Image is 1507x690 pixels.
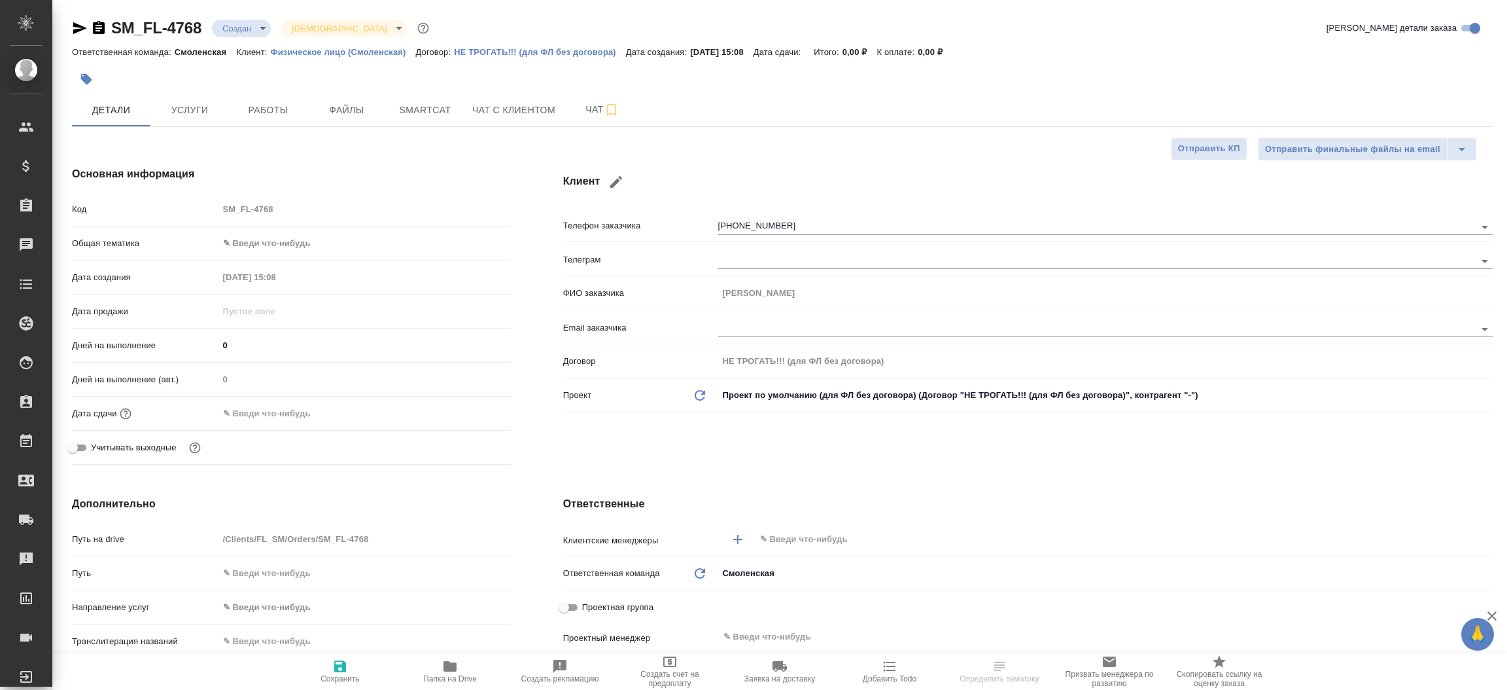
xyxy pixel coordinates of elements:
[718,384,1493,407] div: Проект по умолчанию (для ФЛ без договора) (Договор "НЕ ТРОГАТЬ!!! (для ФЛ без договора)", контраг...
[270,47,415,57] p: Физическое лицо (Смоленская)
[72,271,218,284] p: Дата создания
[223,237,495,250] div: ✎ Введи что-нибудь
[212,20,271,37] div: Создан
[72,601,218,614] p: Направление услуг
[270,46,415,57] a: Физическое лицо (Смоленская)
[1476,320,1494,338] button: Open
[395,653,505,690] button: Папка на Drive
[315,102,378,118] span: Файлы
[72,407,117,420] p: Дата сдачи
[236,47,270,57] p: Клиент:
[320,674,360,683] span: Сохранить
[1171,137,1247,160] button: Отправить КП
[1461,618,1494,651] button: 🙏
[72,635,218,648] p: Транслитерация названий
[218,564,511,583] input: ✎ Введи что-нибудь
[218,268,333,287] input: Пустое поле
[753,47,804,57] p: Дата сдачи:
[563,166,1493,198] h4: Клиент
[72,567,218,580] p: Путь
[960,674,1039,683] span: Определить тематику
[814,47,842,57] p: Итого:
[842,47,877,57] p: 0,00 ₽
[72,166,511,182] h4: Основная информация
[623,670,717,688] span: Создать счет на предоплату
[72,339,218,352] p: Дней на выполнение
[563,219,718,232] p: Телефон заказчика
[563,355,718,368] p: Договор
[423,674,477,683] span: Папка на Drive
[454,46,626,57] a: НЕ ТРОГАТЬ!!! (для ФЛ без договора)
[604,102,619,118] svg: Подписаться
[394,102,457,118] span: Smartcat
[563,567,660,580] p: Ответственная команда
[175,47,237,57] p: Смоленская
[615,653,725,690] button: Создать счет на предоплату
[218,232,511,255] div: ✎ Введи что-нибудь
[863,674,916,683] span: Добавить Todo
[582,601,653,614] span: Проектная группа
[158,102,221,118] span: Услуги
[722,629,1445,645] input: ✎ Введи что-нибудь
[563,321,718,335] p: Email заказчика
[91,441,177,454] span: Учитывать выходные
[416,47,455,57] p: Договор:
[759,532,1445,547] input: ✎ Введи что-нибудь
[563,389,592,402] p: Проект
[718,283,1493,302] input: Пустое поле
[521,674,599,683] span: Создать рекламацию
[563,496,1493,512] h4: Ответственные
[218,23,255,34] button: Создан
[1178,141,1240,156] span: Отправить КП
[72,65,101,94] button: Добавить тэг
[563,534,718,547] p: Клиентские менеджеры
[72,496,511,512] h4: Дополнительно
[223,601,495,614] div: ✎ Введи что-нибудь
[1485,538,1488,541] button: Open
[1476,218,1494,236] button: Open
[218,302,333,321] input: Пустое поле
[186,439,203,456] button: Выбери, если сб и вс нужно считать рабочими днями для выполнения заказа.
[571,101,634,118] span: Чат
[918,47,952,57] p: 0,00 ₽
[80,102,143,118] span: Детали
[72,203,218,216] p: Код
[835,653,944,690] button: Добавить Todo
[1164,653,1274,690] button: Скопировать ссылку на оценку заказа
[1265,142,1440,157] span: Отправить финальные файлы на email
[218,632,511,651] input: ✎ Введи что-нибудь
[1476,252,1494,270] button: Open
[72,47,175,57] p: Ответственная команда:
[944,653,1054,690] button: Определить тематику
[415,20,432,37] button: Доп статусы указывают на важность/срочность заказа
[111,19,201,37] a: SM_FL-4768
[288,23,390,34] button: [DEMOGRAPHIC_DATA]
[1326,22,1457,35] span: [PERSON_NAME] детали заказа
[563,287,718,300] p: ФИО заказчика
[1054,653,1164,690] button: Призвать менеджера по развитию
[117,405,134,422] button: Если добавить услуги и заполнить их объемом, то дата рассчитается автоматически
[218,404,333,423] input: ✎ Введи что-нибудь
[454,47,626,57] p: НЕ ТРОГАТЬ!!! (для ФЛ без договора)
[725,653,835,690] button: Заявка на доставку
[72,305,218,318] p: Дата продажи
[563,253,718,266] p: Телеграм
[563,632,718,645] p: Проектный менеджер
[218,596,511,619] div: ✎ Введи что-нибудь
[876,47,918,57] p: К оплате:
[1172,670,1266,688] span: Скопировать ссылку на оценку заказа
[72,20,88,36] button: Скопировать ссылку для ЯМессенджера
[718,352,1493,371] input: Пустое поле
[744,674,815,683] span: Заявка на доставку
[218,336,511,355] input: ✎ Введи что-нибудь
[218,530,511,549] input: Пустое поле
[1062,670,1156,688] span: Призвать менеджера по развитию
[626,47,690,57] p: Дата создания:
[237,102,300,118] span: Работы
[1466,621,1489,648] span: 🙏
[72,237,218,250] p: Общая тематика
[218,200,511,219] input: Пустое поле
[690,47,753,57] p: [DATE] 15:08
[1258,137,1447,161] button: Отправить финальные файлы на email
[72,533,218,546] p: Путь на drive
